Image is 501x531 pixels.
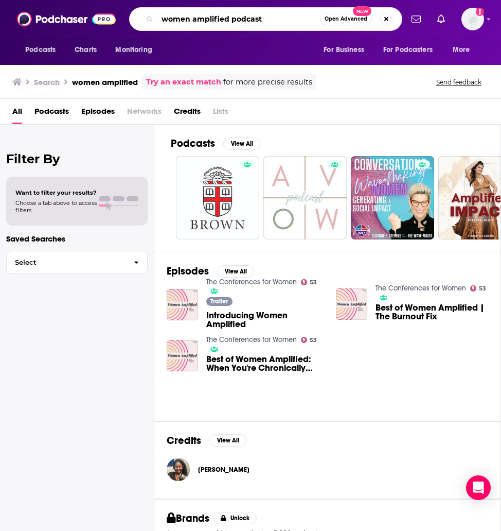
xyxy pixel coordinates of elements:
a: Credits [174,103,201,124]
a: The Conferences for Women [375,284,466,293]
a: Best of Women Amplified | The Burnout Fix [375,303,493,321]
a: Show notifications dropdown [407,10,425,28]
a: All [12,103,22,124]
button: Open AdvancedNew [320,13,372,25]
a: 53 [301,279,317,285]
svg: Add a profile image [476,8,484,16]
button: Unlock [213,512,257,524]
span: Choose a tab above to access filters. [15,199,97,214]
div: Search podcasts, credits, & more... [129,7,402,31]
button: View All [217,265,254,278]
span: Podcasts [25,43,56,57]
h3: women amplified [72,77,138,87]
a: Best of Women Amplified: When You're Chronically Underpaid [206,355,324,372]
a: The Conferences for Women [206,278,297,286]
span: Networks [127,103,162,124]
h3: Search [34,77,60,87]
span: For Business [324,43,364,57]
button: open menu [108,40,165,60]
span: 53 [310,280,317,285]
a: 53 [301,337,317,343]
img: Podchaser - Follow, Share and Rate Podcasts [17,9,116,29]
img: Best of Women Amplified | The Burnout Fix [336,288,367,320]
span: for more precise results [223,76,312,88]
a: Charts [68,40,103,60]
a: The Conferences for Women [206,335,297,344]
span: New [353,6,371,16]
img: Best of Women Amplified: When You're Chronically Underpaid [167,340,198,371]
button: Send feedback [433,78,485,87]
span: Want to filter your results? [15,189,97,196]
a: PodcastsView All [171,137,260,150]
p: Saved Searches [6,234,148,244]
h2: Podcasts [171,137,215,150]
button: open menu [445,40,483,60]
h2: Episodes [167,265,209,278]
input: Search podcasts, credits, & more... [157,11,320,27]
a: Introducing Women Amplified [206,311,324,329]
span: 53 [310,338,317,342]
button: View All [209,434,246,447]
span: Trailer [210,298,228,304]
span: More [453,43,470,57]
a: Podcasts [34,103,69,124]
span: 53 [479,286,486,291]
a: EpisodesView All [167,265,254,278]
a: Show notifications dropdown [433,10,449,28]
button: Show profile menu [461,8,484,30]
span: Select [7,259,126,266]
h2: Credits [167,434,201,447]
button: open menu [316,40,377,60]
button: Kyla McMullenKyla McMullen [167,453,488,486]
a: 53 [470,285,487,292]
img: Kyla McMullen [167,458,190,481]
a: Try an exact match [146,76,221,88]
span: [PERSON_NAME] [198,466,249,474]
img: User Profile [461,8,484,30]
img: Introducing Women Amplified [167,289,198,320]
h2: Filter By [6,151,148,166]
button: Select [6,251,148,274]
span: Logged in as sarahhallprinc [461,8,484,30]
a: Kyla McMullen [198,466,249,474]
button: open menu [377,40,448,60]
span: For Podcasters [383,43,433,57]
span: Lists [213,103,228,124]
span: Monitoring [115,43,152,57]
a: Episodes [81,103,115,124]
button: open menu [18,40,69,60]
button: View All [223,138,260,150]
div: Open Intercom Messenger [466,475,491,500]
span: Open Advanced [325,16,367,22]
h2: Brands [167,512,209,525]
a: CreditsView All [167,434,246,447]
span: Charts [75,43,97,57]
